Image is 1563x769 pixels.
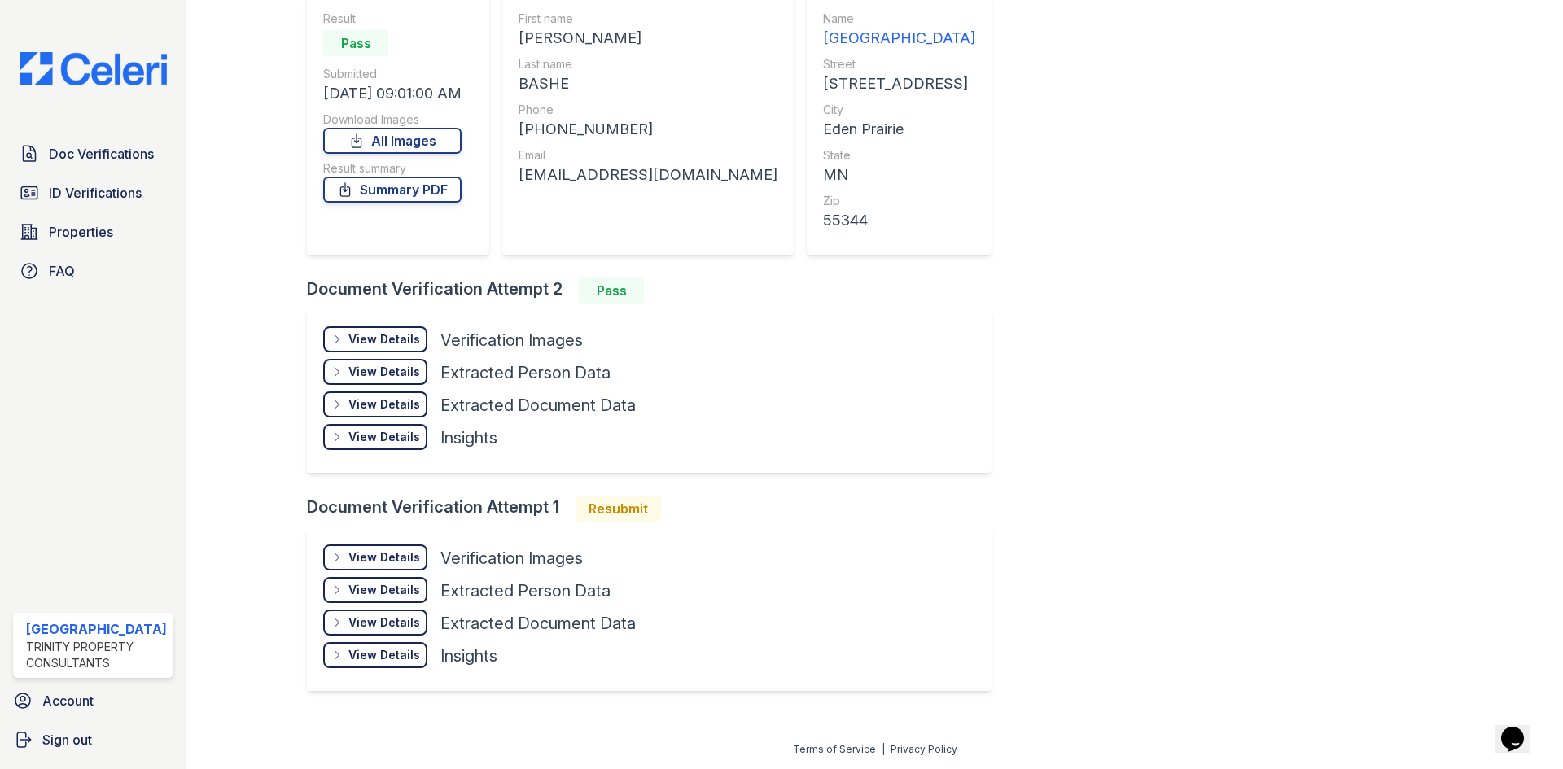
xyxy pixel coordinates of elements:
div: Resubmit [576,496,661,522]
div: Extracted Document Data [440,612,636,635]
div: View Details [348,647,420,663]
div: Insights [440,426,497,449]
div: View Details [348,364,420,380]
span: Account [42,691,94,710]
div: Trinity Property Consultants [26,639,167,671]
a: Properties [13,216,173,248]
div: Document Verification Attempt 1 [307,496,1005,522]
div: Result summary [323,160,462,177]
div: Download Images [323,111,462,128]
span: FAQ [49,261,75,281]
a: FAQ [13,255,173,287]
div: Document Verification Attempt 2 [307,277,1005,304]
div: Extracted Person Data [440,579,611,602]
div: Name [823,11,975,27]
div: [STREET_ADDRESS] [823,72,975,95]
img: CE_Logo_Blue-a8612792a0a2168367f1c8372b55b34899dd931a85d93a1a3d3e32e68fde9ad4.png [7,52,180,85]
div: [GEOGRAPHIC_DATA] [823,27,975,50]
div: Verification Images [440,547,583,570]
div: Pass [323,30,388,56]
span: Properties [49,222,113,242]
iframe: chat widget [1495,704,1547,753]
span: ID Verifications [49,183,142,203]
a: ID Verifications [13,177,173,209]
div: Result [323,11,462,27]
div: View Details [348,614,420,631]
div: Extracted Document Data [440,394,636,417]
a: Summary PDF [323,177,462,203]
div: [PHONE_NUMBER] [519,118,777,141]
div: MN [823,164,975,186]
a: Doc Verifications [13,138,173,170]
a: Sign out [7,723,180,756]
a: Account [7,684,180,717]
div: 55344 [823,209,975,232]
div: Submitted [323,66,462,82]
div: Email [519,147,777,164]
div: First name [519,11,777,27]
div: View Details [348,549,420,566]
div: Phone [519,102,777,118]
a: Name [GEOGRAPHIC_DATA] [823,11,975,50]
div: Eden Prairie [823,118,975,141]
div: Pass [579,277,644,304]
div: [EMAIL_ADDRESS][DOMAIN_NAME] [519,164,777,186]
div: Extracted Person Data [440,361,611,384]
span: Doc Verifications [49,144,154,164]
div: View Details [348,429,420,445]
a: Terms of Service [793,743,876,755]
div: Verification Images [440,329,583,352]
div: City [823,102,975,118]
div: BASHE [519,72,777,95]
span: Sign out [42,730,92,749]
div: View Details [348,331,420,347]
div: Street [823,56,975,72]
div: Last name [519,56,777,72]
div: State [823,147,975,164]
div: View Details [348,396,420,413]
div: [DATE] 09:01:00 AM [323,82,462,105]
div: View Details [348,582,420,598]
div: | [882,743,885,755]
div: [PERSON_NAME] [519,27,777,50]
a: Privacy Policy [891,743,957,755]
div: Zip [823,193,975,209]
a: All Images [323,128,462,154]
div: [GEOGRAPHIC_DATA] [26,619,167,639]
div: Insights [440,644,497,667]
